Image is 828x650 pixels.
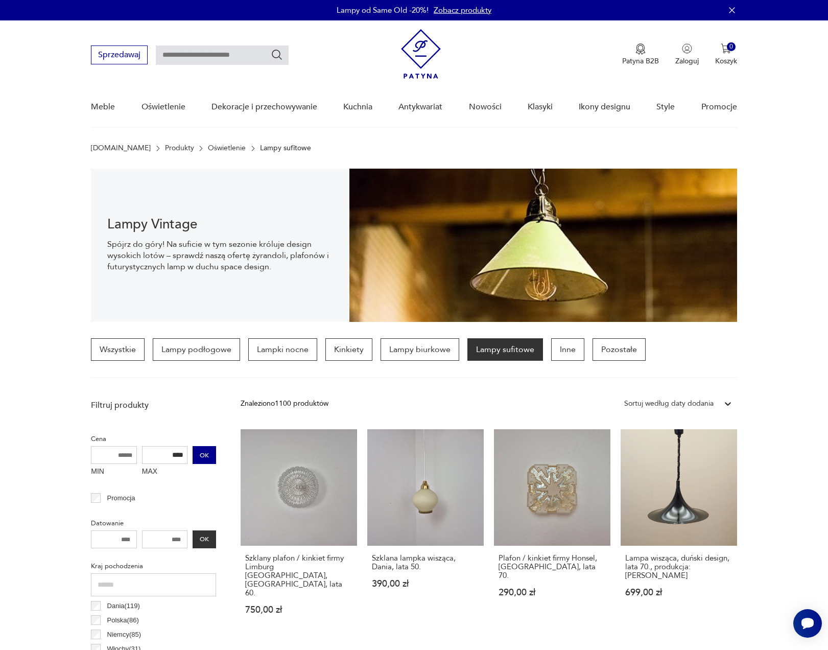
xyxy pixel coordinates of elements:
button: Zaloguj [675,43,699,66]
label: MAX [142,464,188,480]
img: Ikona koszyka [721,43,731,54]
a: Klasyki [528,87,553,127]
p: Dania ( 119 ) [107,600,140,612]
iframe: Smartsupp widget button [793,609,822,638]
p: Patyna B2B [622,56,659,66]
div: 0 [727,42,736,51]
h3: Plafon / kinkiet firmy Honsel, [GEOGRAPHIC_DATA], lata 70. [499,554,606,580]
p: Koszyk [715,56,737,66]
h3: Szklany plafon / kinkiet firmy Limburg [GEOGRAPHIC_DATA], [GEOGRAPHIC_DATA], lata 60. [245,554,352,597]
p: 699,00 zł [625,588,732,597]
a: Lampy sufitowe [467,338,543,361]
img: Lampy sufitowe w stylu vintage [349,169,737,322]
a: Zobacz produkty [434,5,491,15]
p: 750,00 zł [245,606,352,614]
p: Promocja [107,493,135,504]
a: Lampki nocne [248,338,317,361]
a: Nowości [469,87,502,127]
img: Ikonka użytkownika [682,43,692,54]
h3: Lampa wisząca, duński design, lata 70., produkcja: [PERSON_NAME] [625,554,732,580]
p: Spójrz do góry! Na suficie w tym sezonie króluje design wysokich lotów – sprawdź naszą ofertę żyr... [107,239,333,272]
p: Lampy od Same Old -20%! [337,5,429,15]
p: Kraj pochodzenia [91,561,216,572]
a: Dekoracje i przechowywanie [211,87,317,127]
a: Lampa wisząca, duński design, lata 70., produkcja: DaniaLampa wisząca, duński design, lata 70., p... [621,429,737,634]
a: Lampy biurkowe [381,338,459,361]
label: MIN [91,464,137,480]
a: Szklany plafon / kinkiet firmy Limburg Glashütte, Niemcy, lata 60.Szklany plafon / kinkiet firmy ... [241,429,357,634]
a: Ikony designu [579,87,630,127]
button: OK [193,446,216,464]
a: Ikona medaluPatyna B2B [622,43,659,66]
p: Cena [91,433,216,445]
button: 0Koszyk [715,43,737,66]
a: Pozostałe [593,338,646,361]
button: Patyna B2B [622,43,659,66]
h3: Szklana lampka wisząca, Dania, lata 50. [372,554,479,571]
a: Antykwariat [398,87,442,127]
div: Znaleziono 1100 produktów [241,398,328,409]
a: Plafon / kinkiet firmy Honsel, Niemcy, lata 70.Plafon / kinkiet firmy Honsel, [GEOGRAPHIC_DATA], ... [494,429,610,634]
img: Patyna - sklep z meblami i dekoracjami vintage [401,29,441,79]
p: 390,00 zł [372,579,479,588]
a: Meble [91,87,115,127]
p: Zaloguj [675,56,699,66]
p: 290,00 zł [499,588,606,597]
a: Sprzedawaj [91,52,148,59]
a: Szklana lampka wisząca, Dania, lata 50.Szklana lampka wisząca, Dania, lata 50.390,00 zł [367,429,484,634]
p: Polska ( 86 ) [107,615,139,626]
p: Filtruj produkty [91,400,216,411]
button: Sprzedawaj [91,45,148,64]
a: Kinkiety [325,338,372,361]
h1: Lampy Vintage [107,218,333,230]
div: Sortuj według daty dodania [624,398,714,409]
a: Style [656,87,675,127]
a: Inne [551,338,584,361]
p: Niemcy ( 85 ) [107,629,141,640]
button: OK [193,530,216,548]
a: Wszystkie [91,338,145,361]
a: Oświetlenie [208,144,246,152]
a: Lampy podłogowe [153,338,240,361]
button: Szukaj [271,49,283,61]
p: Lampy sufitowe [260,144,311,152]
a: Promocje [701,87,737,127]
p: Datowanie [91,518,216,529]
a: Kuchnia [343,87,372,127]
a: Produkty [165,144,194,152]
img: Ikona medalu [635,43,646,55]
a: Oświetlenie [141,87,185,127]
a: [DOMAIN_NAME] [91,144,151,152]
